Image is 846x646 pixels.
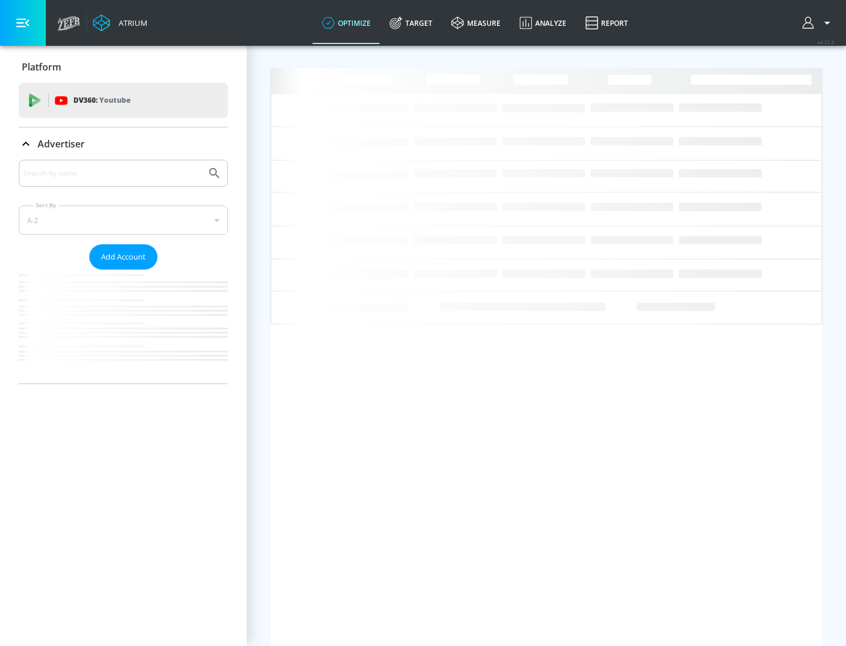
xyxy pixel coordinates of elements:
p: Advertiser [38,137,85,150]
a: Report [576,2,637,44]
div: Advertiser [19,127,228,160]
p: DV360: [73,94,130,107]
div: Atrium [114,18,147,28]
a: Analyze [510,2,576,44]
p: Platform [22,60,61,73]
div: Platform [19,51,228,83]
div: A-Z [19,206,228,235]
label: Sort By [33,201,59,209]
a: Target [380,2,442,44]
div: DV360: Youtube [19,83,228,118]
nav: list of Advertiser [19,270,228,383]
button: Add Account [89,244,157,270]
a: optimize [313,2,380,44]
span: Add Account [101,250,146,264]
a: Atrium [93,14,147,32]
span: v 4.22.2 [818,39,834,45]
div: Advertiser [19,160,228,383]
input: Search by name [23,166,202,181]
p: Youtube [99,94,130,106]
a: measure [442,2,510,44]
